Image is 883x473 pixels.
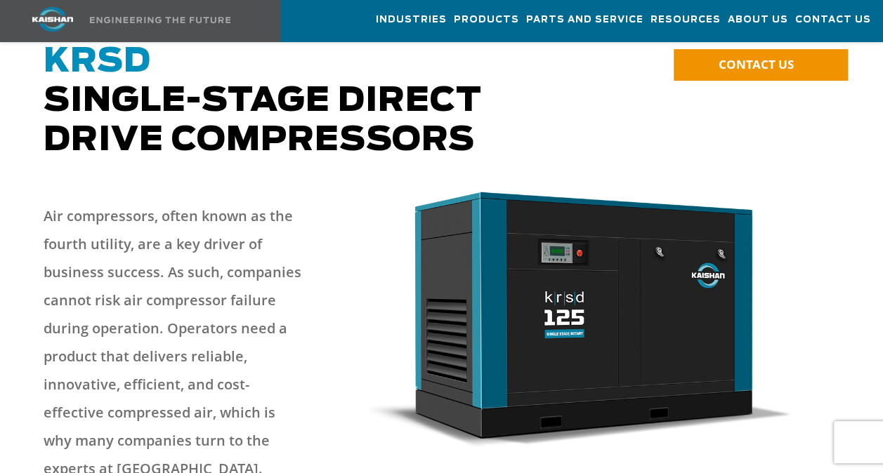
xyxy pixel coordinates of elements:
span: KRSD [44,45,151,79]
a: Products [454,1,519,39]
img: Engineering the future [90,17,230,23]
span: Single-Stage Direct Drive Compressors [44,45,482,157]
span: Contact Us [795,12,871,28]
span: Parts and Service [526,12,643,28]
a: About Us [728,1,788,39]
span: About Us [728,12,788,28]
img: krsd125 [369,188,792,447]
a: Parts and Service [526,1,643,39]
span: CONTACT US [719,56,794,72]
a: Contact Us [795,1,871,39]
span: Products [454,12,519,28]
a: CONTACT US [674,49,848,81]
span: Resources [650,12,721,28]
a: Resources [650,1,721,39]
span: Industries [376,12,447,28]
a: Industries [376,1,447,39]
